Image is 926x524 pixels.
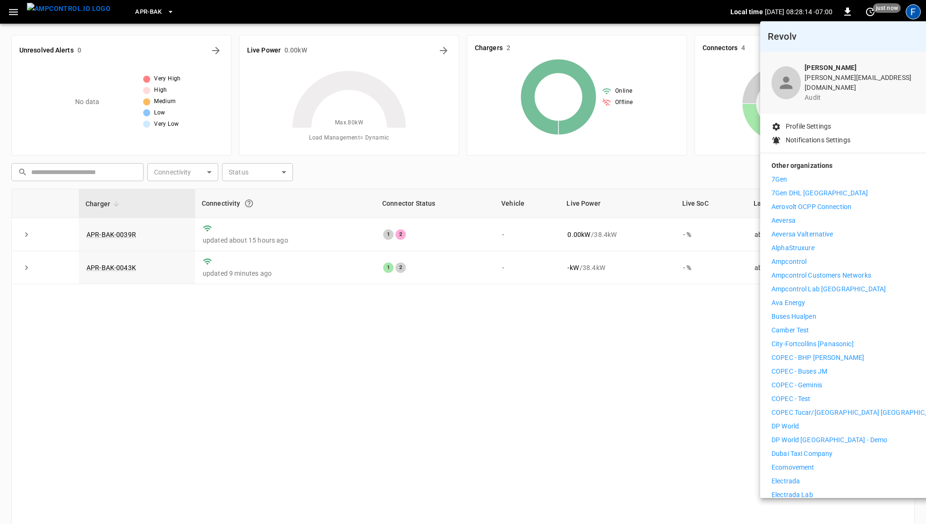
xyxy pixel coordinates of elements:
p: Dubai Taxi Company [772,449,832,459]
p: Profile Settings [786,122,831,131]
b: [PERSON_NAME] [805,64,857,71]
p: Aerovolt OCPP Connection [772,202,851,212]
p: Ampcontrol Lab [GEOGRAPHIC_DATA] [772,284,886,294]
p: City-Fortcollins [Panasonic] [772,339,854,349]
div: profile-icon [772,66,801,99]
p: Electrada [772,476,800,486]
p: Camber Test [772,325,809,335]
p: Ampcontrol [772,257,806,267]
p: COPEC - Geminis [772,380,822,390]
p: COPEC - BHP [PERSON_NAME] [772,353,864,363]
p: Notifications Settings [786,135,850,145]
p: Ava Energy [772,298,805,308]
p: Aeversa [772,216,796,226]
p: Aeversa Valternative [772,229,833,239]
p: Buses Hualpen [772,312,816,322]
p: 7Gen [772,175,788,184]
p: Electrada Lab [772,490,813,500]
p: COPEC - Buses JM [772,367,827,376]
p: Ampcontrol Customers Networks [772,271,871,280]
p: 7Gen DHL [GEOGRAPHIC_DATA] [772,188,868,198]
p: COPEC - Test [772,394,811,404]
p: AlphaStruxure [772,243,815,253]
p: ecomovement [772,463,814,472]
p: DP World [GEOGRAPHIC_DATA] - Demo [772,435,887,445]
p: DP World [772,421,799,431]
